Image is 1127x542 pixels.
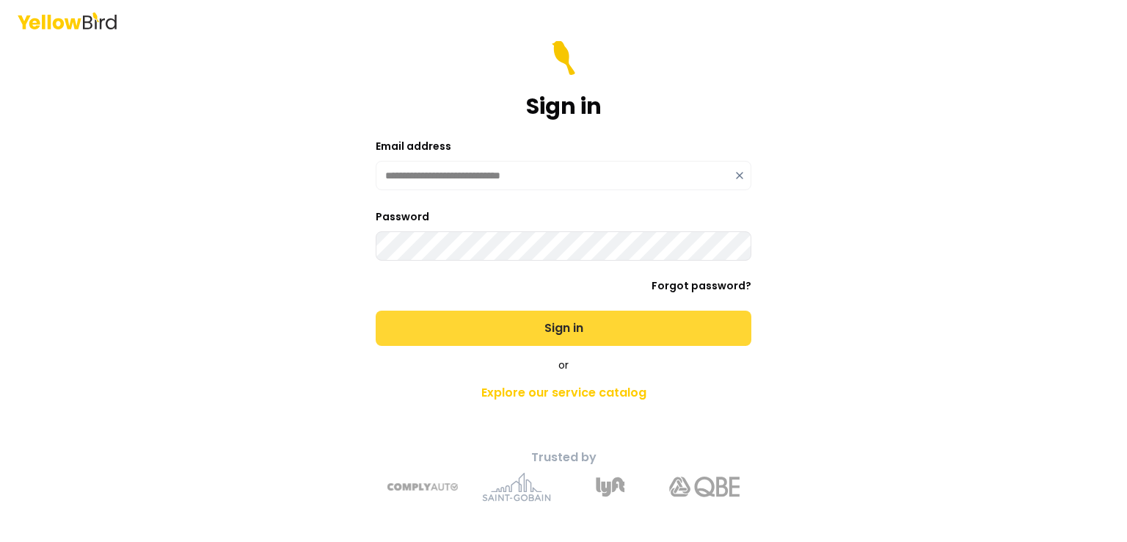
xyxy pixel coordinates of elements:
[376,139,451,153] label: Email address
[305,449,822,466] p: Trusted by
[652,278,751,293] a: Forgot password?
[305,378,822,408] a: Explore our service catalog
[376,311,751,346] button: Sign in
[558,358,569,372] span: or
[376,209,429,224] label: Password
[526,93,602,120] h1: Sign in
